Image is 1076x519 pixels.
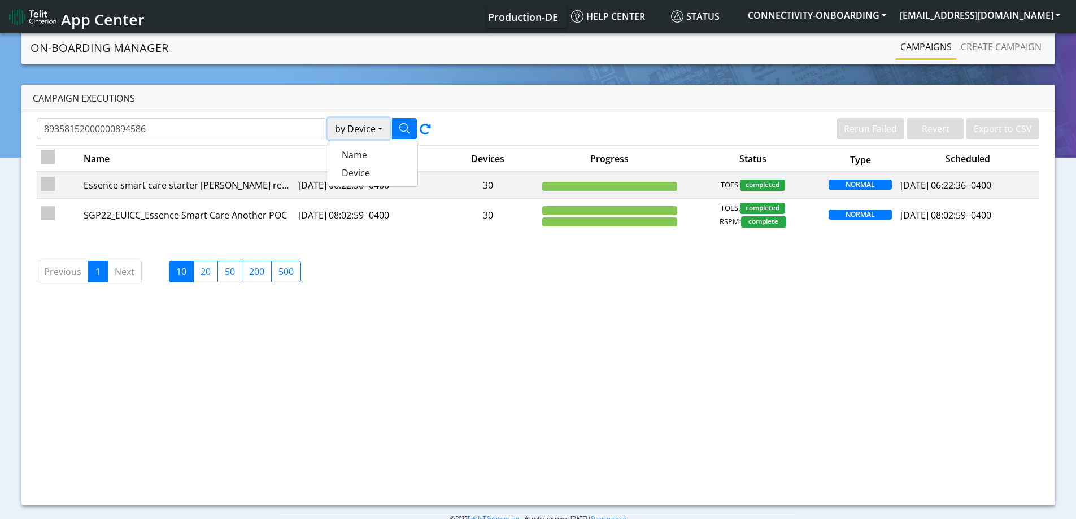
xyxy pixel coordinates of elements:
[328,146,417,164] button: Name
[538,146,681,172] th: Progress
[671,10,683,23] img: status.svg
[571,10,583,23] img: knowledge.svg
[169,261,194,282] label: 10
[242,261,272,282] label: 200
[721,180,740,191] span: TOES:
[9,8,56,26] img: logo-telit-cinterion-gw-new.png
[666,5,741,28] a: Status
[328,118,390,139] button: by Device
[193,261,218,282] label: 20
[740,180,785,191] span: completed
[907,118,964,139] button: Revert
[84,178,290,192] div: Essence smart care starter [PERSON_NAME] reactivate
[829,180,892,190] span: NORMAL
[88,261,108,282] a: 1
[681,146,825,172] th: Status
[900,209,991,221] span: [DATE] 08:02:59 -0400
[294,198,438,232] td: [DATE] 08:02:59 -0400
[837,118,904,139] button: Rerun Failed
[741,216,786,228] span: complete
[80,146,294,172] th: Name
[9,5,143,29] a: App Center
[438,198,538,232] td: 30
[956,36,1046,58] a: Create campaign
[741,5,893,25] button: CONNECTIVITY-ONBOARDING
[966,118,1039,139] button: Export to CSV
[721,203,740,214] span: TOES:
[438,172,538,198] td: 30
[740,203,785,214] span: completed
[328,141,418,187] div: by Device
[84,208,290,222] div: SGP22_EUICC_Essence Smart Care Another POC
[488,10,558,24] span: Production-DE
[294,146,438,172] th: Created
[21,85,1055,112] div: Campaign Executions
[438,146,538,172] th: Devices
[720,216,741,228] span: RSPM:
[893,5,1067,25] button: [EMAIL_ADDRESS][DOMAIN_NAME]
[487,5,557,28] a: Your current platform instance
[328,164,417,182] button: Device
[31,37,168,59] a: On-Boarding Manager
[896,36,956,58] a: Campaigns
[217,261,242,282] label: 50
[671,10,720,23] span: Status
[896,146,1040,172] th: Scheduled
[825,146,896,172] th: Type
[571,10,645,23] span: Help center
[900,179,991,191] span: [DATE] 06:22:36 -0400
[271,261,301,282] label: 500
[829,210,892,220] span: NORMAL
[61,9,145,30] span: App Center
[37,118,325,139] input: Search Campaigns
[294,172,438,198] td: [DATE] 06:22:36 -0400
[567,5,666,28] a: Help center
